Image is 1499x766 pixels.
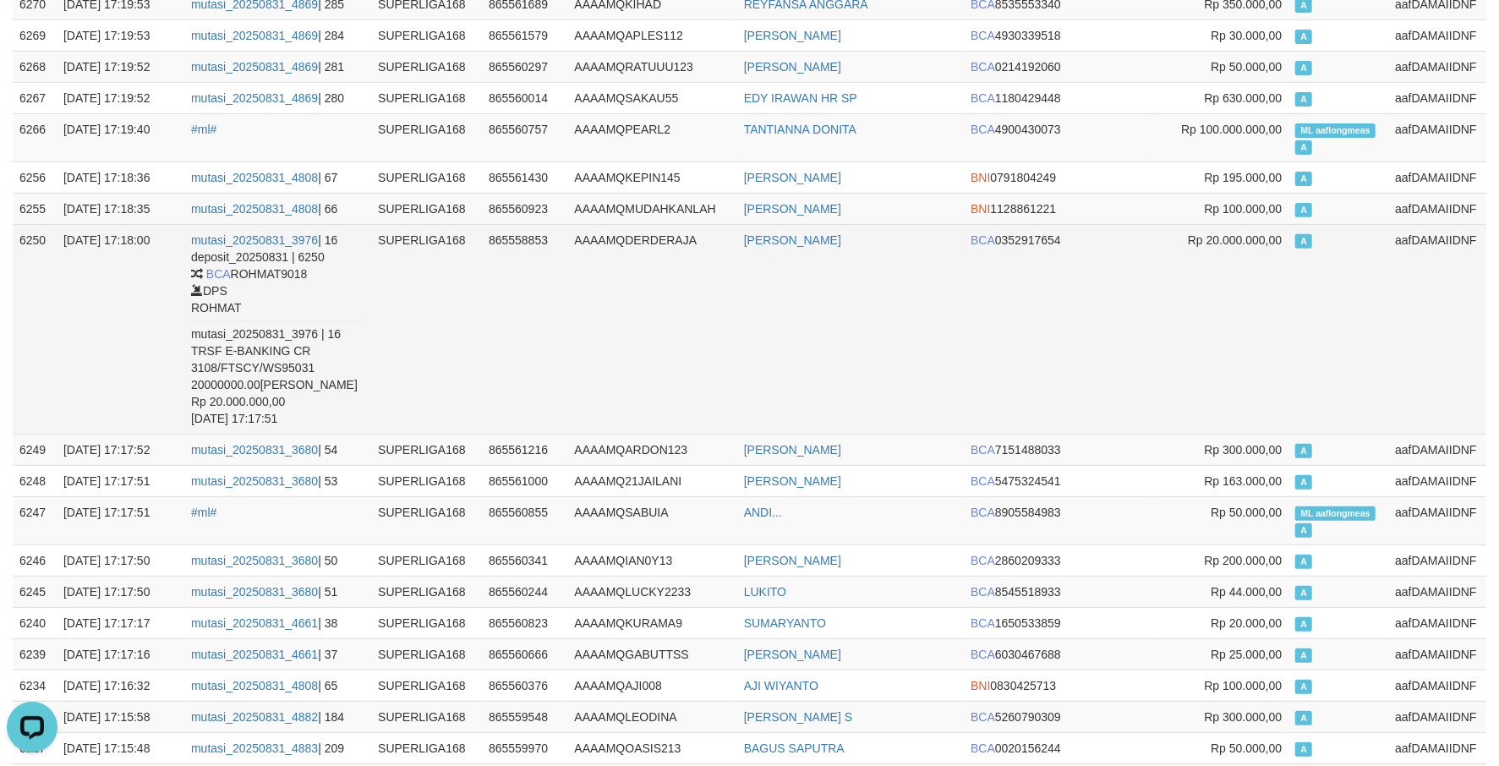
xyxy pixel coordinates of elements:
[184,82,371,113] td: | 280
[971,506,995,519] span: BCA
[13,638,57,670] td: 6239
[184,607,371,638] td: | 38
[184,544,371,576] td: | 50
[191,506,216,519] a: #ml#
[482,638,567,670] td: 865560666
[744,741,845,755] a: BAGUS SAPUTRA
[482,544,567,576] td: 865560341
[567,113,736,161] td: AAAAMQPEARL2
[482,701,567,732] td: 865559548
[13,576,57,607] td: 6245
[191,233,318,247] a: mutasi_20250831_3976
[191,474,318,488] a: mutasi_20250831_3680
[744,202,841,216] a: [PERSON_NAME]
[184,701,371,732] td: | 184
[744,554,841,567] a: [PERSON_NAME]
[744,616,826,630] a: SUMARYANTO
[184,465,371,496] td: | 53
[971,585,995,599] span: BCA
[1388,113,1486,161] td: aafDAMAIIDNF
[371,607,482,638] td: SUPERLIGA168
[964,19,1154,51] td: 4930339518
[744,679,818,692] a: AJI WIYANTO
[971,123,995,136] span: BCA
[964,51,1154,82] td: 0214192060
[964,193,1154,224] td: 1128861221
[57,19,184,51] td: [DATE] 17:19:53
[1388,82,1486,113] td: aafDAMAIIDNF
[1204,679,1282,692] span: Rp 100.000,00
[964,607,1154,638] td: 1650533859
[482,113,567,161] td: 865560757
[744,443,841,457] a: [PERSON_NAME]
[57,224,184,434] td: [DATE] 17:18:00
[567,82,736,113] td: AAAAMQSAKAU55
[371,670,482,701] td: SUPERLIGA168
[13,193,57,224] td: 6255
[371,465,482,496] td: SUPERLIGA168
[371,224,482,434] td: SUPERLIGA168
[191,249,364,427] div: deposit_20250831 | 6250 ROHMAT9018 DPS ROHMAT mutasi_20250831_3976 | 16 TRSF E-BANKING CR 3108/FT...
[482,607,567,638] td: 865560823
[744,506,782,519] a: ANDI...
[184,670,371,701] td: | 65
[1295,61,1312,75] span: Approved
[971,60,995,74] span: BCA
[744,91,857,105] a: EDY IRAWAN HR SP
[744,233,841,247] a: [PERSON_NAME]
[1204,443,1282,457] span: Rp 300.000,00
[57,732,184,763] td: [DATE] 17:15:48
[482,496,567,544] td: 865560855
[964,701,1154,732] td: 5260790309
[371,113,482,161] td: SUPERLIGA168
[1211,585,1282,599] span: Rp 44.000,00
[964,82,1154,113] td: 1180429448
[371,161,482,193] td: SUPERLIGA168
[371,638,482,670] td: SUPERLIGA168
[184,193,371,224] td: | 66
[1295,555,1312,569] span: Approved
[184,19,371,51] td: | 284
[371,576,482,607] td: SUPERLIGA168
[1295,140,1312,155] span: Approved
[567,51,736,82] td: AAAAMQRATUUU123
[57,161,184,193] td: [DATE] 17:18:36
[371,496,482,544] td: SUPERLIGA168
[964,576,1154,607] td: 8545518933
[567,701,736,732] td: AAAAMQLEODINA
[371,82,482,113] td: SUPERLIGA168
[964,638,1154,670] td: 6030467688
[971,616,995,630] span: BCA
[1295,617,1312,632] span: Approved
[1388,496,1486,544] td: aafDAMAIIDNF
[1211,648,1282,661] span: Rp 25.000,00
[482,193,567,224] td: 865560923
[567,670,736,701] td: AAAAMQAJI008
[57,544,184,576] td: [DATE] 17:17:50
[1204,91,1282,105] span: Rp 630.000,00
[964,465,1154,496] td: 5475324541
[191,91,318,105] a: mutasi_20250831_4869
[191,616,318,630] a: mutasi_20250831_4661
[191,171,318,184] a: mutasi_20250831_4808
[1388,19,1486,51] td: aafDAMAIIDNF
[482,224,567,434] td: 865558853
[971,741,995,755] span: BCA
[1388,576,1486,607] td: aafDAMAIIDNF
[971,443,995,457] span: BCA
[206,267,231,281] span: BCA
[184,224,371,434] td: | 16
[964,670,1154,701] td: 0830425713
[744,29,841,42] a: [PERSON_NAME]
[971,171,990,184] span: BNI
[191,554,318,567] a: mutasi_20250831_3680
[1211,29,1282,42] span: Rp 30.000,00
[191,123,216,136] a: #ml#
[964,496,1154,544] td: 8905584983
[371,51,482,82] td: SUPERLIGA168
[371,544,482,576] td: SUPERLIGA168
[744,474,841,488] a: [PERSON_NAME]
[744,648,841,661] a: [PERSON_NAME]
[13,82,57,113] td: 6267
[744,171,841,184] a: [PERSON_NAME]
